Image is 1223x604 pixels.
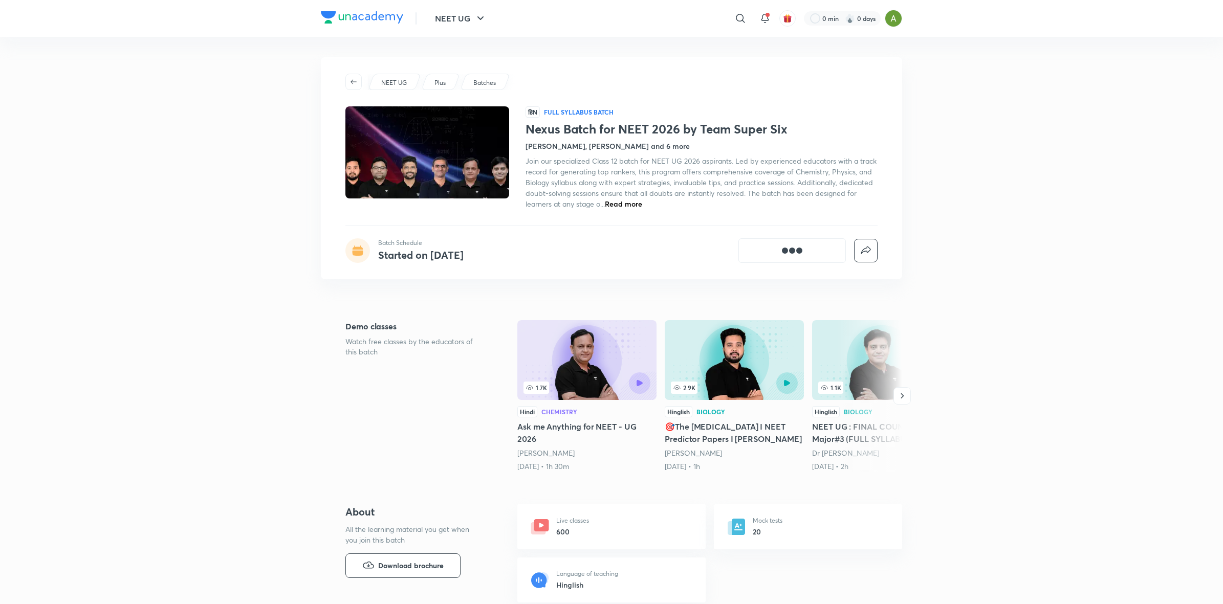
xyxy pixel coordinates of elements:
h4: About [345,504,485,520]
div: Biology [696,409,725,415]
img: avatar [783,14,792,23]
div: Ramesh Sharda [517,448,657,458]
img: Thumbnail [344,105,511,199]
p: Mock tests [753,516,782,525]
span: Download brochure [378,560,444,571]
button: Download brochure [345,553,461,578]
p: NEET UG [381,78,407,87]
div: 6th Aug • 1h 30m [517,461,657,472]
div: Chemistry [541,409,577,415]
p: Language of teaching [556,569,618,578]
a: Batches [472,78,498,87]
img: Ajay A [885,10,902,27]
h1: Nexus Batch for NEET 2026 by Team Super Six [526,122,878,137]
p: Plus [434,78,446,87]
p: Batch Schedule [378,238,464,248]
div: 17th Apr • 1h [665,461,804,472]
h5: Ask me Anything for NEET - UG 2026 [517,420,657,445]
span: हिN [526,106,540,118]
span: 1.7K [523,382,549,394]
p: Watch free classes by the educators of this batch [345,337,485,357]
a: Plus [433,78,448,87]
a: [PERSON_NAME] [665,448,722,458]
span: 1.1K [818,382,843,394]
span: Read more [605,199,642,209]
a: [PERSON_NAME] [517,448,575,458]
button: NEET UG [429,8,493,29]
span: Join our specialized Class 12 batch for NEET UG 2026 aspirants. Led by experienced educators with... [526,156,877,209]
h5: 🎯The [MEDICAL_DATA] I NEET Predictor Papers I [PERSON_NAME] [665,420,804,445]
a: Ask me Anything for NEET - UG 2026 [517,320,657,472]
a: NEET UG : FINAL COUNTDOWN Major#3 (FULL SYLLABUS) [812,320,951,472]
a: 1.1KHinglishBiologyNEET UG : FINAL COUNTDOWN Major#3 (FULL SYLLABUS)Dr [PERSON_NAME][DATE] • 2h [812,320,951,472]
a: Company Logo [321,11,403,26]
div: 12th Apr • 2h [812,461,951,472]
button: avatar [779,10,796,27]
a: 2.9KHinglishBiology🎯The [MEDICAL_DATA] I NEET Predictor Papers I [PERSON_NAME][PERSON_NAME][DATE]... [665,320,804,472]
p: Live classes [556,516,589,525]
p: Batches [473,78,496,87]
h5: NEET UG : FINAL COUNTDOWN Major#3 (FULL SYLLABUS) [812,420,951,445]
div: Hinglish [665,406,692,417]
div: Dr Amit Gupta [812,448,951,458]
a: 🎯The HMS I NEET Predictor Papers I Pranav Pundarik [665,320,804,472]
div: Pranav Pundarik [665,448,804,458]
h4: [PERSON_NAME], [PERSON_NAME] and 6 more [526,141,690,151]
h6: Hinglish [556,579,618,590]
img: streak [845,13,855,24]
a: NEET UG [380,78,409,87]
a: Dr [PERSON_NAME] [812,448,879,458]
h6: 20 [753,526,782,537]
p: Full Syllabus Batch [544,108,614,116]
h6: 600 [556,526,589,537]
img: Company Logo [321,11,403,24]
button: [object Object] [738,238,846,263]
a: 1.7KHindiChemistryAsk me Anything for NEET - UG 2026[PERSON_NAME][DATE] • 1h 30m [517,320,657,472]
h4: Started on [DATE] [378,248,464,262]
div: Hinglish [812,406,840,417]
p: All the learning material you get when you join this batch [345,524,477,545]
span: 2.9K [671,382,697,394]
div: Hindi [517,406,537,417]
h5: Demo classes [345,320,485,332]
